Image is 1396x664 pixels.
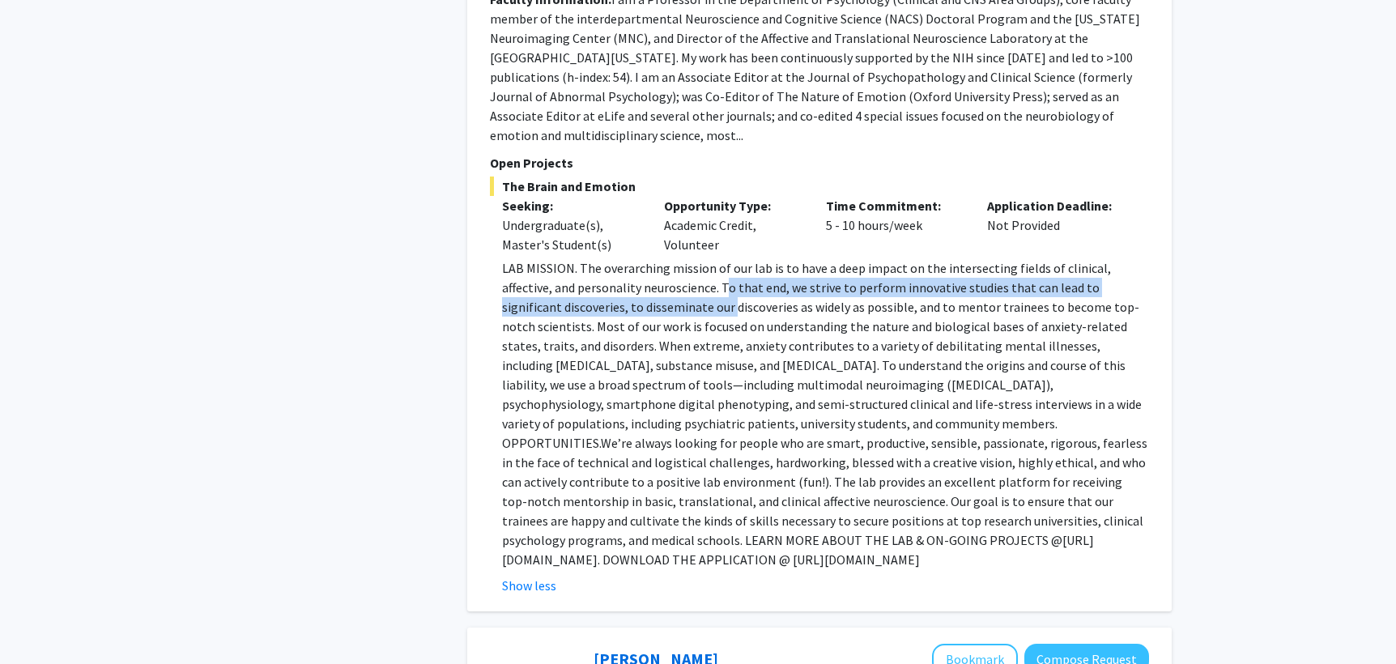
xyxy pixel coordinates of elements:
p: Time Commitment: [826,196,964,215]
iframe: Chat [12,591,69,652]
div: Undergraduate(s), Master's Student(s) [502,215,640,254]
div: Academic Credit, Volunteer [652,196,814,254]
span: The Brain and Emotion [490,177,1149,196]
p: Seeking: [502,196,640,215]
span: We’re always looking for people who are smart, productive, sensible, passionate, rigorous, fearle... [502,435,1147,548]
div: Not Provided [975,196,1137,254]
p: Open Projects [490,153,1149,172]
p: LAB MISSION. The overarching mission of our lab is to have a deep impact on the intersecting fiel... [502,258,1149,569]
div: 5 - 10 hours/week [814,196,976,254]
p: Application Deadline: [987,196,1125,215]
button: Show less [502,576,556,595]
p: Opportunity Type: [664,196,802,215]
